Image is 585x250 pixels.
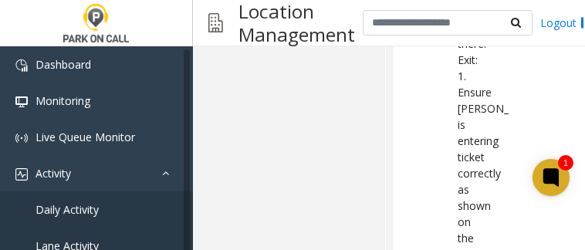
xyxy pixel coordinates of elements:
[15,132,28,144] img: 'icon'
[36,202,99,217] span: Daily Activity
[36,93,90,108] span: Monitoring
[558,155,573,171] div: 1
[15,168,28,181] img: 'icon'
[36,57,91,72] span: Dashboard
[15,59,28,72] img: 'icon'
[36,166,71,181] span: Activity
[15,96,28,108] img: 'icon'
[36,130,135,144] span: Live Queue Monitor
